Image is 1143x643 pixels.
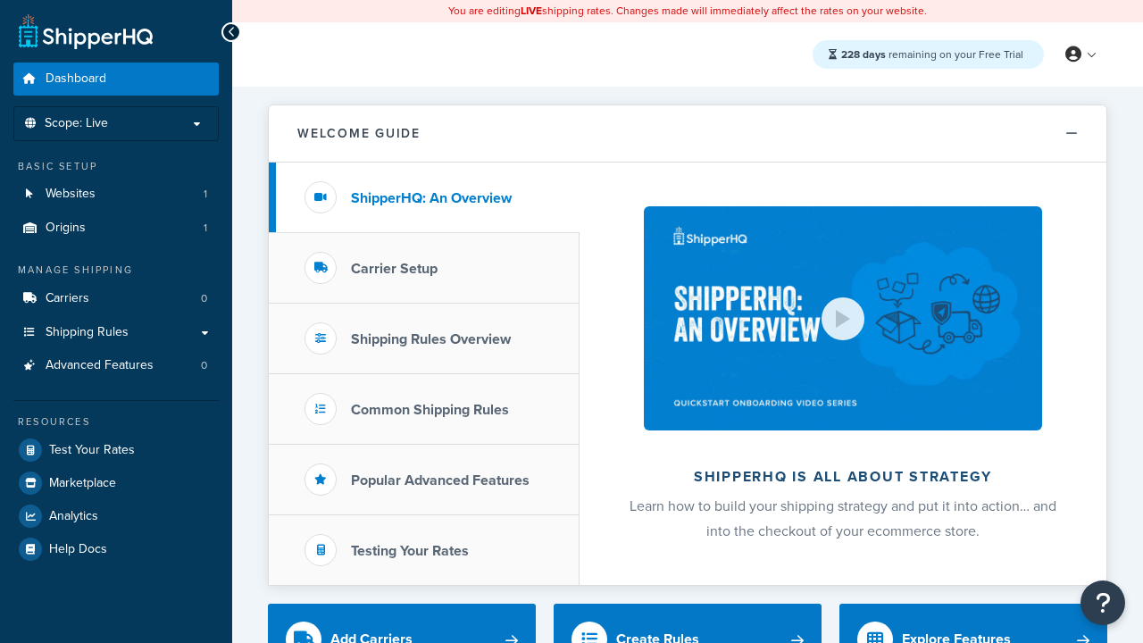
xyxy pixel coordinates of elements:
[644,206,1042,430] img: ShipperHQ is all about strategy
[351,402,509,418] h3: Common Shipping Rules
[13,212,219,245] a: Origins1
[13,316,219,349] a: Shipping Rules
[351,331,511,347] h3: Shipping Rules Overview
[46,71,106,87] span: Dashboard
[13,414,219,430] div: Resources
[46,325,129,340] span: Shipping Rules
[13,434,219,466] a: Test Your Rates
[49,542,107,557] span: Help Docs
[627,469,1059,485] h2: ShipperHQ is all about strategy
[204,187,207,202] span: 1
[49,509,98,524] span: Analytics
[351,543,469,559] h3: Testing Your Rates
[1080,580,1125,625] button: Open Resource Center
[13,178,219,211] a: Websites1
[13,349,219,382] li: Advanced Features
[13,263,219,278] div: Manage Shipping
[841,46,886,63] strong: 228 days
[630,496,1056,541] span: Learn how to build your shipping strategy and put it into action… and into the checkout of your e...
[13,349,219,382] a: Advanced Features0
[13,63,219,96] a: Dashboard
[13,282,219,315] a: Carriers0
[351,190,512,206] h3: ShipperHQ: An Overview
[13,533,219,565] a: Help Docs
[13,500,219,532] a: Analytics
[204,221,207,236] span: 1
[46,291,89,306] span: Carriers
[351,261,438,277] h3: Carrier Setup
[45,116,108,131] span: Scope: Live
[49,476,116,491] span: Marketplace
[201,291,207,306] span: 0
[521,3,542,19] b: LIVE
[201,358,207,373] span: 0
[13,178,219,211] li: Websites
[269,105,1106,163] button: Welcome Guide
[49,443,135,458] span: Test Your Rates
[13,212,219,245] li: Origins
[351,472,530,489] h3: Popular Advanced Features
[46,221,86,236] span: Origins
[13,159,219,174] div: Basic Setup
[46,187,96,202] span: Websites
[13,282,219,315] li: Carriers
[297,127,421,140] h2: Welcome Guide
[13,467,219,499] a: Marketplace
[841,46,1023,63] span: remaining on your Free Trial
[46,358,154,373] span: Advanced Features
